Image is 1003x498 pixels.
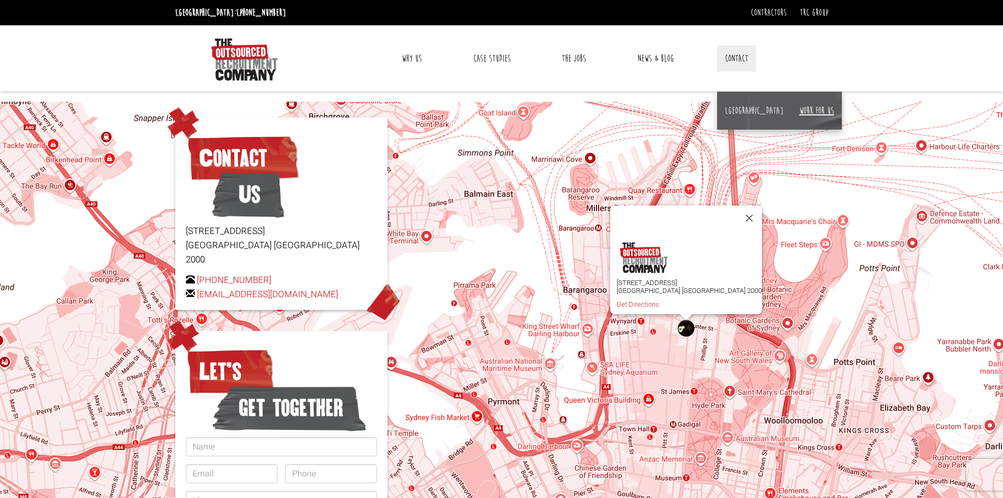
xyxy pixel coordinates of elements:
li: [GEOGRAPHIC_DATA]: [173,4,289,21]
a: News & Blog [630,45,682,72]
a: Why Us [394,45,430,72]
a: [PHONE_NUMBER] [236,7,286,18]
a: [PHONE_NUMBER] [197,274,271,287]
img: The Outsourced Recruitment Company [211,38,277,81]
p: [STREET_ADDRESS] [GEOGRAPHIC_DATA] [GEOGRAPHIC_DATA] 2000 [617,279,762,295]
a: The Jobs [554,45,594,72]
a: TRC Group [800,7,828,18]
span: Contact [186,132,300,184]
input: Email [186,464,277,483]
input: Name [186,437,377,456]
span: Let’s [186,345,275,398]
a: Work for us [799,105,834,116]
input: Phone [285,464,377,483]
span: get together [212,382,366,434]
a: Contractors [751,7,787,18]
div: The Outsourced Recruitment Company [678,320,694,337]
a: Contact [717,45,756,72]
a: [EMAIL_ADDRESS][DOMAIN_NAME] [197,288,338,301]
a: Get Directions [617,300,659,308]
p: [STREET_ADDRESS] [GEOGRAPHIC_DATA] [GEOGRAPHIC_DATA] 2000 [186,224,377,267]
button: Close [737,206,762,231]
span: Us [212,168,284,221]
a: Case Studies [465,45,519,72]
a: [GEOGRAPHIC_DATA] [725,105,783,116]
img: logo.png [619,242,667,273]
